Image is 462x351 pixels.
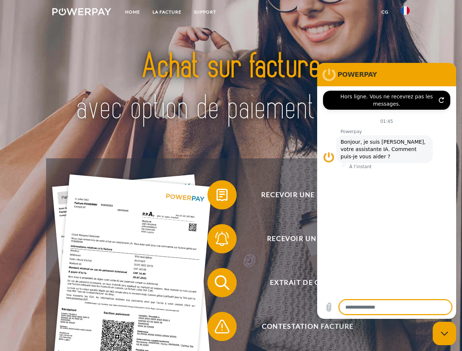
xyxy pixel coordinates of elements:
[218,268,397,297] span: Extrait de compte
[213,186,231,204] img: qb_bill.svg
[213,230,231,248] img: qb_bell.svg
[207,224,398,253] button: Recevoir un rappel?
[317,63,456,319] iframe: Fenêtre de messagerie
[70,35,392,140] img: title-powerpay_fr.svg
[433,322,456,345] iframe: Bouton de lancement de la fenêtre de messagerie, conversation en cours
[218,180,397,210] span: Recevoir une facture ?
[119,5,146,19] a: Home
[207,268,398,297] button: Extrait de compte
[375,5,395,19] a: CG
[207,312,398,341] button: Contestation Facture
[218,224,397,253] span: Recevoir un rappel?
[188,5,222,19] a: Support
[218,312,397,341] span: Contestation Facture
[52,8,111,15] img: logo-powerpay-white.svg
[213,317,231,336] img: qb_warning.svg
[146,5,188,19] a: LA FACTURE
[213,273,231,292] img: qb_search.svg
[401,6,410,15] img: fr
[207,180,398,210] button: Recevoir une facture ?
